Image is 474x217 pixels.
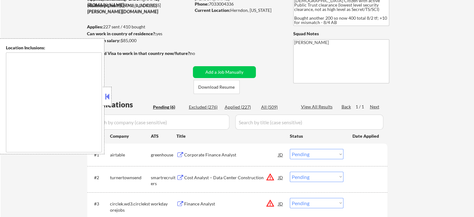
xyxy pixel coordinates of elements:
strong: Phone: [195,1,209,7]
div: Excluded (276) [189,104,220,110]
div: Back [342,104,352,110]
button: warning_amber [266,199,275,208]
div: 227 sent / 410 bought [87,24,191,30]
input: Search by company (case sensitive) [89,115,229,130]
div: Finance Analyst [184,201,278,207]
div: Cost Analyst – Data Center Construction [184,175,278,181]
div: 1 / 1 [356,104,370,110]
div: greenhouse [151,152,176,158]
div: ATS [151,133,176,139]
div: Title [176,133,284,139]
div: Herndon, [US_STATE] [195,7,283,13]
strong: Mailslurp Email: [87,3,120,8]
div: View All Results [301,104,334,110]
div: airtable [110,152,151,158]
div: Company [110,133,151,139]
div: smartrecruiters [151,175,176,187]
button: warning_amber [266,173,275,181]
div: Applied (227) [225,104,256,110]
div: Date Applied [352,133,380,139]
strong: Current Location: [195,7,230,13]
input: Search by title (case sensitive) [235,115,383,130]
button: Download Resume [194,80,240,94]
div: circlek.wd3.circlekstorejobs [110,201,151,213]
div: Corporate Finance Analyst [184,152,278,158]
div: Next [370,104,380,110]
div: JD [278,149,284,160]
strong: Minimum salary: [87,38,121,43]
div: #2 [94,175,105,181]
div: Status [290,130,343,141]
div: Location Inclusions: [6,45,102,51]
div: #3 [94,201,105,207]
div: JD [278,172,284,183]
strong: Will need Visa to work in that country now/future?: [87,51,191,56]
div: All (509) [261,104,292,110]
div: Squad Notes [293,31,389,37]
div: [EMAIL_ADDRESS][PERSON_NAME][DOMAIN_NAME] [87,2,191,15]
div: Pending (6) [153,104,184,110]
strong: Applies: [87,24,103,29]
div: Applications [89,101,151,108]
div: 7033004336 [195,1,283,7]
div: #1 [94,152,105,158]
div: yes [87,31,189,37]
div: no [190,50,208,57]
div: workday [151,201,176,207]
div: turnertownsend [110,175,151,181]
div: $85,000 [87,37,191,44]
button: Add a Job Manually [193,66,256,78]
div: JD [278,198,284,209]
strong: Can work in country of residence?: [87,31,156,36]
